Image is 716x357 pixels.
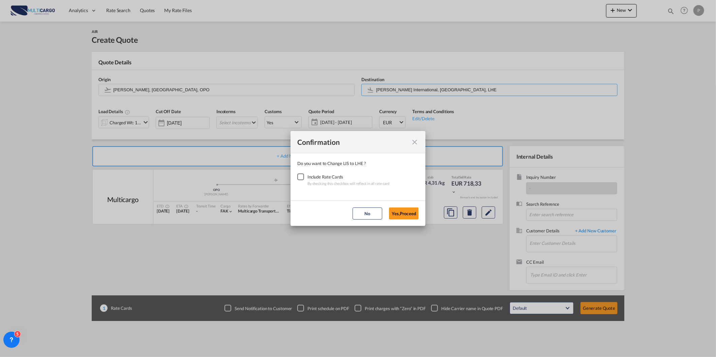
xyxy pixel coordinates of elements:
md-icon: icon-close fg-AAA8AD cursor [411,138,419,146]
div: Include Rate Cards [307,173,390,180]
div: By checking this checkbox will reflect in all rate card [307,180,390,187]
md-dialog: Confirmation Do you ... [291,131,425,226]
div: Do you want to Change LIS to LHE ? [297,160,419,167]
div: Confirmation [297,138,407,146]
md-checkbox: Checkbox No Ink [297,173,307,180]
button: Yes,Proceed [389,207,419,220]
button: No [353,207,382,220]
